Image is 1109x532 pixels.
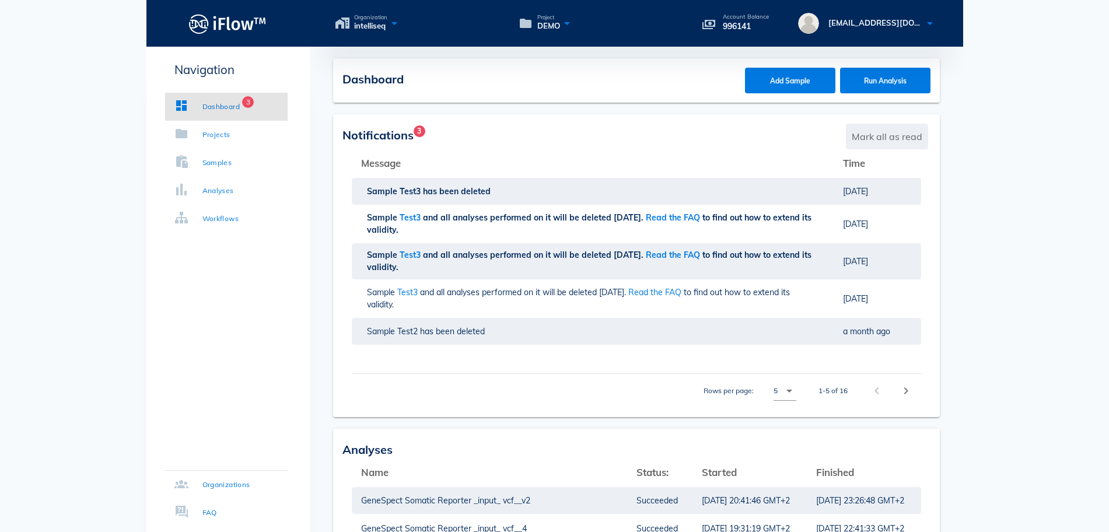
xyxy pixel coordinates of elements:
[352,487,627,514] td: GeneSpect Somatic Reporter _input_ vcf__v2
[367,212,400,223] span: Sample
[692,459,807,487] th: Started: Not sorted. Activate to sort ascending.
[895,380,916,401] button: Next page
[646,212,700,223] a: Read the FAQ
[342,128,414,142] span: Notifications
[807,459,921,487] th: Finished: Not sorted. Activate to sort ascending.
[423,186,493,197] span: has been deleted
[537,20,560,32] span: DEMO
[202,479,250,491] div: Organizations
[414,125,425,137] span: Badge
[361,466,389,478] span: Name
[627,487,692,514] td: Succeeded
[397,326,420,337] span: Test2
[745,68,835,93] button: Add Sample
[165,61,288,79] p: Navigation
[352,459,627,487] th: Name: Not sorted. Activate to sort ascending.
[397,287,420,297] span: Test3
[627,459,692,487] th: Status:: Not sorted. Activate to sort ascending.
[202,157,232,169] div: Samples
[423,250,646,260] span: and all analyses performed on it will be deleted [DATE].
[840,68,930,93] button: Run Analysis
[367,186,400,197] span: Sample
[843,293,868,304] span: [DATE]
[846,124,928,149] span: Mark all as read
[843,326,890,337] span: a month ago
[843,186,868,197] span: [DATE]
[146,10,310,37] a: Logo
[723,20,769,33] p: 996141
[400,212,423,223] span: Test3
[367,250,400,260] span: Sample
[420,326,487,337] span: has been deleted
[774,386,778,396] div: 5
[899,384,913,398] i: chevron_right
[400,186,423,197] span: Test3
[354,20,387,32] span: intelliseq
[704,374,796,408] div: Rows per page:
[242,96,254,108] span: Badge
[646,250,700,260] a: Read the FAQ
[782,384,796,398] i: arrow_drop_down
[202,129,230,141] div: Projects
[798,13,819,34] img: avatar.16069ca8.svg
[702,466,737,478] span: Started
[202,101,240,113] div: Dashboard
[628,287,681,297] a: Read the FAQ
[202,213,239,225] div: Workflows
[818,386,848,396] div: 1-5 of 16
[367,326,397,337] span: Sample
[202,185,234,197] div: Analyses
[202,507,217,519] div: FAQ
[692,487,807,514] td: [DATE] 20:41:46 GMT+2
[834,149,921,177] th: Time: Not sorted. Activate to sort ascending.
[816,466,854,478] span: Finished
[828,18,964,27] span: [EMAIL_ADDRESS][DOMAIN_NAME]
[843,256,868,267] span: [DATE]
[423,212,646,223] span: and all analyses performed on it will be deleted [DATE].
[342,72,404,86] span: Dashboard
[361,157,401,169] span: Message
[537,15,560,20] span: Project
[354,15,387,20] span: Organization
[367,287,397,297] span: Sample
[1051,474,1095,518] iframe: Drift Widget Chat Controller
[843,219,868,229] span: [DATE]
[807,487,921,514] td: [DATE] 23:26:48 GMT+2
[400,250,423,260] span: Test3
[774,381,796,400] div: 5Rows per page:
[851,76,919,85] span: Run Analysis
[352,149,834,177] th: Message
[843,157,865,169] span: Time
[420,287,628,297] span: and all analyses performed on it will be deleted [DATE].
[756,76,824,85] span: Add Sample
[342,442,393,457] span: Analyses
[723,14,769,20] p: Account Balance
[636,466,669,478] span: Status:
